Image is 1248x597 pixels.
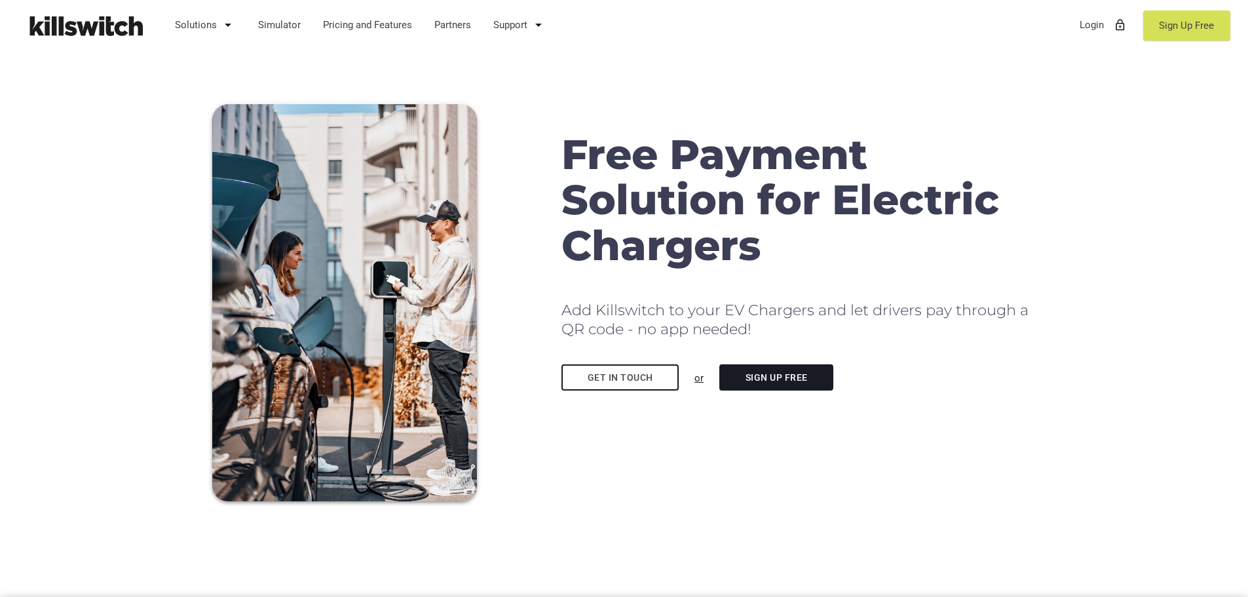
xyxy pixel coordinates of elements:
[1074,8,1133,42] a: Loginlock_outline
[317,8,419,42] a: Pricing and Features
[719,364,833,391] a: Sign Up Free
[20,10,151,42] img: Killswitch
[169,8,242,42] a: Solutions
[428,8,478,42] a: Partners
[1114,9,1127,41] i: lock_outline
[561,364,679,391] a: Get in touch
[220,9,236,41] i: arrow_drop_down
[694,372,704,384] u: or
[252,8,307,42] a: Simulator
[561,132,1036,268] h1: Free Payment Solution for Electric Chargers
[212,104,477,501] img: Couple charging EV with mobile payments
[561,301,1036,338] h2: Add Killswitch to your EV Chargers and let drivers pay through a QR code - no app needed!
[487,8,553,42] a: Support
[531,9,546,41] i: arrow_drop_down
[1143,10,1230,41] a: Sign Up Free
